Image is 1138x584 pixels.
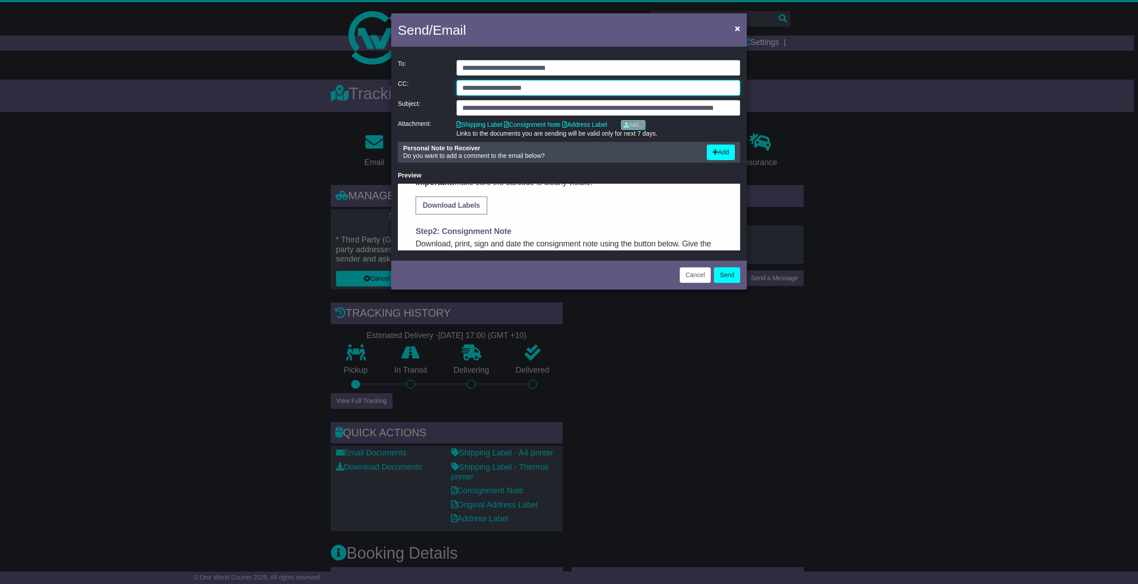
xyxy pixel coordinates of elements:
[714,267,740,283] button: Send
[35,43,39,52] span: 2
[18,43,113,52] strong: Step : Consignment Note
[393,80,452,96] div: CC:
[18,54,325,79] p: Download, print, sign and date the consignment note using the button below. Give the signed and d...
[393,60,452,76] div: To:
[398,20,466,40] h4: Send/Email
[403,145,698,152] div: Personal Note to Receiver
[730,19,745,37] button: Close
[393,120,452,137] div: Attachment:
[562,121,607,128] a: Address Label
[18,13,89,30] a: Download Labels
[504,121,561,128] a: Consignment Note
[457,121,503,128] a: Shipping Label
[707,145,735,160] button: Add
[735,23,740,33] span: ×
[457,130,740,137] div: Links to the documents you are sending will be valid only for next 7 days.
[393,100,452,116] div: Subject:
[399,145,702,160] div: Do you want to add a comment to the email below?
[621,120,645,130] a: Add...
[398,172,740,179] div: Preview
[680,267,711,283] button: Cancel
